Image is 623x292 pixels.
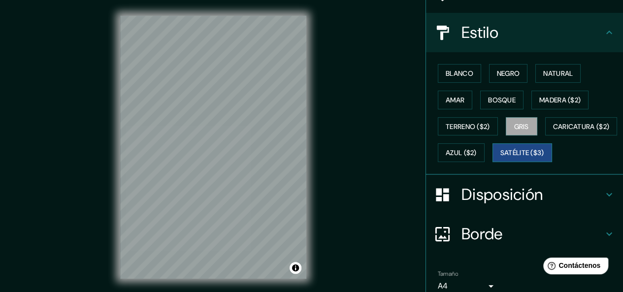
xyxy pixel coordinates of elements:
font: Disposición [461,184,543,205]
button: Satélite ($3) [492,143,552,162]
button: Blanco [438,64,481,83]
iframe: Lanzador de widgets de ayuda [535,254,612,281]
button: Activar o desactivar atribución [290,262,301,274]
button: Negro [489,64,528,83]
font: Azul ($2) [446,149,477,158]
button: Madera ($2) [531,91,589,109]
font: Gris [514,122,529,131]
canvas: Mapa [120,16,306,279]
div: Disposición [426,175,623,214]
button: Amar [438,91,472,109]
font: Borde [461,224,503,244]
font: Tamaño [438,270,458,278]
button: Azul ($2) [438,143,485,162]
font: Natural [543,69,573,78]
font: Satélite ($3) [500,149,544,158]
font: Caricatura ($2) [553,122,610,131]
font: Amar [446,96,464,104]
font: Blanco [446,69,473,78]
font: Estilo [461,22,498,43]
font: Madera ($2) [539,96,581,104]
font: Bosque [488,96,516,104]
font: Terreno ($2) [446,122,490,131]
button: Terreno ($2) [438,117,498,136]
button: Bosque [480,91,524,109]
button: Gris [506,117,537,136]
div: Estilo [426,13,623,52]
button: Natural [535,64,581,83]
div: Borde [426,214,623,254]
font: A4 [438,281,448,291]
button: Caricatura ($2) [545,117,618,136]
font: Negro [497,69,520,78]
